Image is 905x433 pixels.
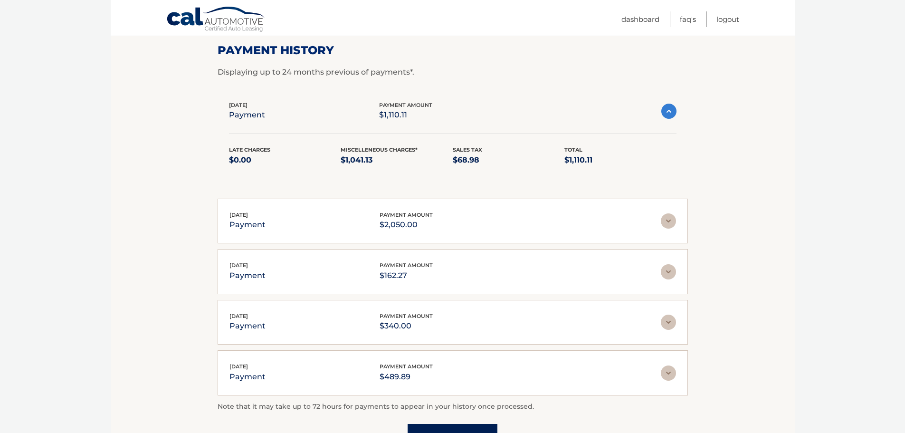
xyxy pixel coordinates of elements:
span: payment amount [380,313,433,319]
p: Displaying up to 24 months previous of payments*. [218,67,688,78]
p: payment [229,218,266,231]
img: accordion-rest.svg [661,315,676,330]
span: Miscelleneous Charges* [341,146,418,153]
img: accordion-rest.svg [661,264,676,279]
span: [DATE] [229,102,248,108]
p: payment [229,319,266,333]
span: payment amount [380,212,433,218]
span: [DATE] [229,212,248,218]
p: $1,110.11 [564,154,676,167]
p: $68.98 [453,154,565,167]
p: payment [229,269,266,282]
p: $0.00 [229,154,341,167]
p: payment [229,370,266,384]
img: accordion-rest.svg [661,366,676,381]
p: payment [229,108,265,122]
span: [DATE] [229,363,248,370]
a: Cal Automotive [166,6,266,34]
p: $489.89 [380,370,433,384]
span: [DATE] [229,262,248,269]
a: Logout [716,11,739,27]
span: Late Charges [229,146,270,153]
a: Dashboard [621,11,659,27]
span: payment amount [380,363,433,370]
span: Sales Tax [453,146,482,153]
span: Total [564,146,582,153]
p: $1,041.13 [341,154,453,167]
img: accordion-active.svg [661,104,676,119]
img: accordion-rest.svg [661,213,676,229]
a: FAQ's [680,11,696,27]
span: payment amount [379,102,432,108]
span: [DATE] [229,313,248,319]
p: $1,110.11 [379,108,432,122]
p: $2,050.00 [380,218,433,231]
span: payment amount [380,262,433,269]
p: $162.27 [380,269,433,282]
h2: Payment History [218,43,688,58]
p: $340.00 [380,319,433,333]
p: Note that it may take up to 72 hours for payments to appear in your history once processed. [218,401,688,413]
